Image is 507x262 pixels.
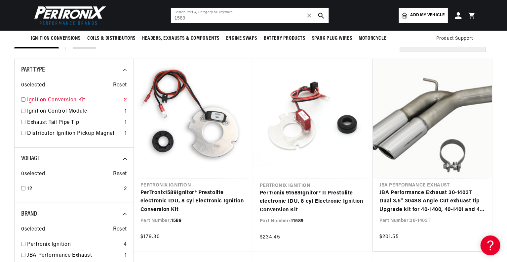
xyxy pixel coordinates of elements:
[125,119,127,127] div: 1
[264,35,305,42] span: Battery Products
[171,8,329,23] input: Search Part #, Category or Keyword
[124,185,127,193] div: 2
[21,225,45,234] span: 0 selected
[260,189,366,215] a: PerTronix 91589Ignitor® II Prestolite electronic IDU, 8 cyl Electronic Ignition Conversion Kit
[125,107,127,116] div: 1
[27,96,121,105] a: Ignition Conversion Kit
[31,4,107,27] img: Pertronix
[142,35,219,42] span: Headers, Exhausts & Components
[314,8,329,23] button: search button
[139,31,223,46] summary: Headers, Exhausts & Components
[399,8,448,23] a: Add my vehicle
[27,107,122,116] a: Ignition Control Module
[21,170,45,179] span: 0 selected
[355,31,390,46] summary: Motorcycle
[140,189,247,214] a: PerTronix1589Ignitor® Prestolite electronic IDU, 8 cyl Electronic Ignition Conversion Kit
[223,31,260,46] summary: Engine Swaps
[436,35,473,42] span: Product Support
[31,31,84,46] summary: Ignition Conversions
[21,211,37,217] span: Brand
[113,225,127,234] span: Reset
[113,81,127,90] span: Reset
[312,35,352,42] span: Spark Plug Wires
[379,189,486,214] a: JBA Performance Exhaust 30-1403T Dual 3.5" 304SS Angle Cut exhuast tip Upgrade kit for 40-1400, 4...
[27,119,122,127] a: Exhaust Tail Pipe Tip
[124,240,127,249] div: 4
[27,130,122,138] a: Distributor Ignition Pickup Magnet
[309,31,356,46] summary: Spark Plug Wires
[27,185,121,193] a: 12
[31,35,81,42] span: Ignition Conversions
[21,67,45,73] span: Part Type
[27,240,121,249] a: Pertronix Ignition
[84,31,139,46] summary: Coils & Distributors
[124,96,127,105] div: 2
[21,81,45,90] span: 0 selected
[226,35,257,42] span: Engine Swaps
[87,35,136,42] span: Coils & Distributors
[410,12,445,19] span: Add my vehicle
[436,31,476,47] summary: Product Support
[21,155,40,162] span: Voltage
[27,251,122,260] a: JBA Performance Exhaust
[125,251,127,260] div: 1
[260,31,309,46] summary: Battery Products
[113,170,127,179] span: Reset
[125,130,127,138] div: 1
[359,35,386,42] span: Motorcycle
